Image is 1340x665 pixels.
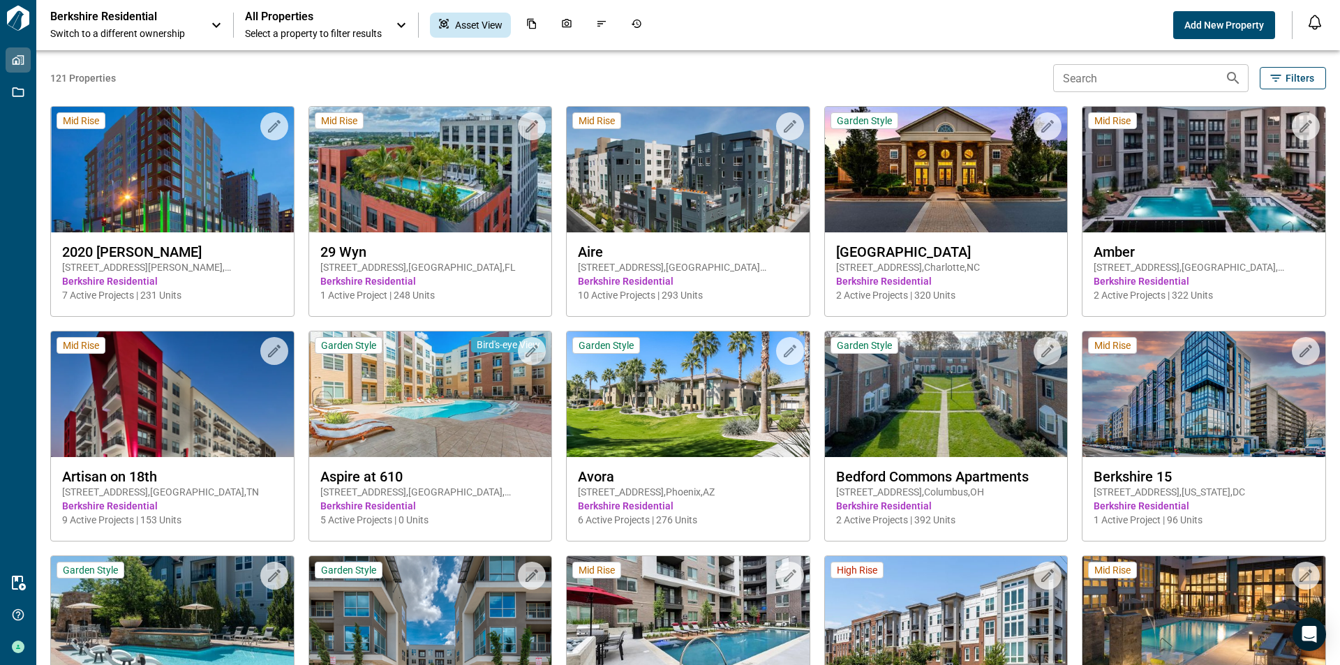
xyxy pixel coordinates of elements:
[836,260,1057,274] span: [STREET_ADDRESS] , Charlotte , NC
[1094,485,1314,499] span: [STREET_ADDRESS] , [US_STATE] , DC
[320,274,541,288] span: Berkshire Residential
[579,114,615,127] span: Mid Rise
[1082,107,1325,232] img: property-asset
[836,485,1057,499] span: [STREET_ADDRESS] , Columbus , OH
[430,13,511,38] div: Asset View
[320,244,541,260] span: 29 Wyn
[1094,288,1314,302] span: 2 Active Projects | 322 Units
[320,260,541,274] span: [STREET_ADDRESS] , [GEOGRAPHIC_DATA] , FL
[578,485,798,499] span: [STREET_ADDRESS] , Phoenix , AZ
[578,513,798,527] span: 6 Active Projects | 276 Units
[567,107,810,232] img: property-asset
[836,499,1057,513] span: Berkshire Residential
[1219,64,1247,92] button: Search properties
[62,468,283,485] span: Artisan on 18th
[1082,331,1325,457] img: property-asset
[62,244,283,260] span: 2020 [PERSON_NAME]
[63,339,99,352] span: Mid Rise
[578,499,798,513] span: Berkshire Residential
[836,468,1057,485] span: Bedford Commons Apartments
[1286,71,1314,85] span: Filters
[320,513,541,527] span: 5 Active Projects | 0 Units
[837,339,892,352] span: Garden Style
[1304,11,1326,33] button: Open notification feed
[825,107,1068,232] img: property-asset
[578,468,798,485] span: Avora
[578,244,798,260] span: Aire
[50,27,197,40] span: Switch to a different ownership
[63,564,118,576] span: Garden Style
[320,485,541,499] span: [STREET_ADDRESS] , [GEOGRAPHIC_DATA] , [GEOGRAPHIC_DATA]
[579,339,634,352] span: Garden Style
[1094,564,1131,576] span: Mid Rise
[62,513,283,527] span: 9 Active Projects | 153 Units
[1184,18,1264,32] span: Add New Property
[309,107,552,232] img: property-asset
[825,331,1068,457] img: property-asset
[1094,260,1314,274] span: [STREET_ADDRESS] , [GEOGRAPHIC_DATA] , [GEOGRAPHIC_DATA]
[836,244,1057,260] span: [GEOGRAPHIC_DATA]
[1293,618,1326,651] div: Open Intercom Messenger
[477,338,540,351] span: Bird's-eye View
[1173,11,1275,39] button: Add New Property
[588,13,616,38] div: Issues & Info
[51,331,294,457] img: property-asset
[836,274,1057,288] span: Berkshire Residential
[62,260,283,274] span: [STREET_ADDRESS][PERSON_NAME] , [GEOGRAPHIC_DATA] , CO
[62,274,283,288] span: Berkshire Residential
[321,564,376,576] span: Garden Style
[518,13,546,38] div: Documents
[51,107,294,232] img: property-asset
[1094,114,1131,127] span: Mid Rise
[578,260,798,274] span: [STREET_ADDRESS] , [GEOGRAPHIC_DATA][PERSON_NAME] , CA
[320,288,541,302] span: 1 Active Project | 248 Units
[50,71,1048,85] span: 121 Properties
[578,288,798,302] span: 10 Active Projects | 293 Units
[836,288,1057,302] span: 2 Active Projects | 320 Units
[1094,244,1314,260] span: Amber
[1094,274,1314,288] span: Berkshire Residential
[1094,499,1314,513] span: Berkshire Residential
[1260,67,1326,89] button: Filters
[62,485,283,499] span: [STREET_ADDRESS] , [GEOGRAPHIC_DATA] , TN
[579,564,615,576] span: Mid Rise
[578,274,798,288] span: Berkshire Residential
[1094,513,1314,527] span: 1 Active Project | 96 Units
[455,18,502,32] span: Asset View
[245,10,382,24] span: All Properties
[320,499,541,513] span: Berkshire Residential
[1094,468,1314,485] span: Berkshire 15
[321,114,357,127] span: Mid Rise
[62,499,283,513] span: Berkshire Residential
[837,114,892,127] span: Garden Style
[309,331,552,457] img: property-asset
[245,27,382,40] span: Select a property to filter results
[567,331,810,457] img: property-asset
[320,468,541,485] span: Aspire at 610
[321,339,376,352] span: Garden Style
[837,564,877,576] span: High Rise
[623,13,650,38] div: Job History
[1094,339,1131,352] span: Mid Rise
[63,114,99,127] span: Mid Rise
[553,13,581,38] div: Photos
[62,288,283,302] span: 7 Active Projects | 231 Units
[50,10,176,24] p: Berkshire Residential
[836,513,1057,527] span: 2 Active Projects | 392 Units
